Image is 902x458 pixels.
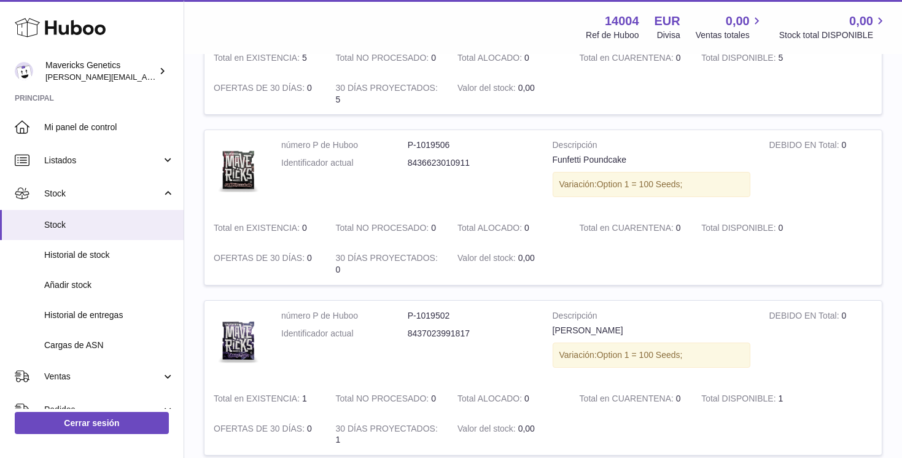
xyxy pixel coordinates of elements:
span: 0,00 [849,13,873,29]
td: 0 [327,213,449,243]
strong: Total NO PROCESADO [336,223,432,236]
img: product image [214,310,263,371]
div: Funfetti Poundcake [553,154,751,166]
span: 0 [676,394,681,403]
span: 0,00 [726,13,750,29]
strong: Descripción [553,310,751,325]
span: 0,00 [518,83,535,93]
dt: Identificador actual [281,328,408,340]
strong: Valor del stock [457,83,518,96]
span: Cargas de ASN [44,340,174,351]
span: Mi panel de control [44,122,174,133]
div: Divisa [657,29,680,41]
td: 0 [327,43,449,73]
td: 0 [448,43,570,73]
td: 0 [204,213,327,243]
dd: P-1019506 [408,139,534,151]
img: pablo@mavericksgenetics.com [15,62,33,80]
td: 5 [692,43,814,73]
strong: DEBIDO EN Total [769,140,841,153]
span: 0 [676,53,681,63]
td: 0 [692,213,814,243]
strong: Total DISPONIBLE [701,223,778,236]
td: 1 [204,384,327,414]
div: Variación: [553,343,751,368]
strong: 30 DÍAS PROYECTADOS [336,253,438,266]
strong: Total en CUARENTENA [580,223,676,236]
td: 1 [327,414,449,456]
span: Stock [44,188,161,200]
span: [PERSON_NAME][EMAIL_ADDRESS][DOMAIN_NAME] [45,72,246,82]
span: Añadir stock [44,279,174,291]
strong: Total en EXISTENCIA [214,394,302,406]
td: 1 [692,384,814,414]
span: Pedidos [44,404,161,416]
td: 5 [327,73,449,115]
strong: Total DISPONIBLE [701,53,778,66]
strong: Total NO PROCESADO [336,53,432,66]
dd: 8437023991817 [408,328,534,340]
strong: Total en EXISTENCIA [214,53,302,66]
strong: OFERTAS DE 30 DÍAS [214,253,307,266]
td: 0 [327,384,449,414]
span: Stock total DISPONIBLE [779,29,887,41]
strong: Total ALOCADO [457,53,524,66]
strong: Valor del stock [457,253,518,266]
strong: Valor del stock [457,424,518,437]
a: 0,00 Stock total DISPONIBLE [779,13,887,41]
strong: Total ALOCADO [457,394,524,406]
td: 0 [448,213,570,243]
a: Cerrar sesión [15,412,169,434]
dt: número P de Huboo [281,310,408,322]
dd: 8436623010911 [408,157,534,169]
div: Variación: [553,172,751,197]
td: 0 [760,301,882,384]
strong: DEBIDO EN Total [769,311,841,324]
a: 0,00 Ventas totales [696,13,764,41]
div: [PERSON_NAME] [553,325,751,336]
span: Ventas [44,371,161,382]
td: 5 [204,43,327,73]
span: Option 1 = 100 Seeds; [597,179,683,189]
strong: EUR [655,13,680,29]
td: 0 [204,243,327,285]
strong: Total en CUARENTENA [580,53,676,66]
strong: 14004 [605,13,639,29]
div: Ref de Huboo [586,29,639,41]
strong: OFERTAS DE 30 DÍAS [214,83,307,96]
strong: 30 DÍAS PROYECTADOS [336,424,438,437]
td: 0 [327,243,449,285]
strong: Total en EXISTENCIA [214,223,302,236]
td: 0 [760,130,882,213]
span: 0,00 [518,253,535,263]
dt: número P de Huboo [281,139,408,151]
dt: Identificador actual [281,157,408,169]
span: Stock [44,219,174,231]
span: Historial de entregas [44,309,174,321]
span: Option 1 = 100 Seeds; [597,350,683,360]
strong: Total NO PROCESADO [336,394,432,406]
span: 0 [676,223,681,233]
strong: 30 DÍAS PROYECTADOS [336,83,438,96]
span: Historial de stock [44,249,174,261]
td: 0 [204,414,327,456]
strong: Total DISPONIBLE [701,394,778,406]
span: Listados [44,155,161,166]
strong: Total ALOCADO [457,223,524,236]
td: 0 [204,73,327,115]
td: 0 [448,384,570,414]
strong: Descripción [553,139,751,154]
span: 0,00 [518,424,535,433]
strong: OFERTAS DE 30 DÍAS [214,424,307,437]
strong: Total en CUARENTENA [580,394,676,406]
img: product image [214,139,263,201]
div: Mavericks Genetics [45,60,156,83]
dd: P-1019502 [408,310,534,322]
span: Ventas totales [696,29,764,41]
